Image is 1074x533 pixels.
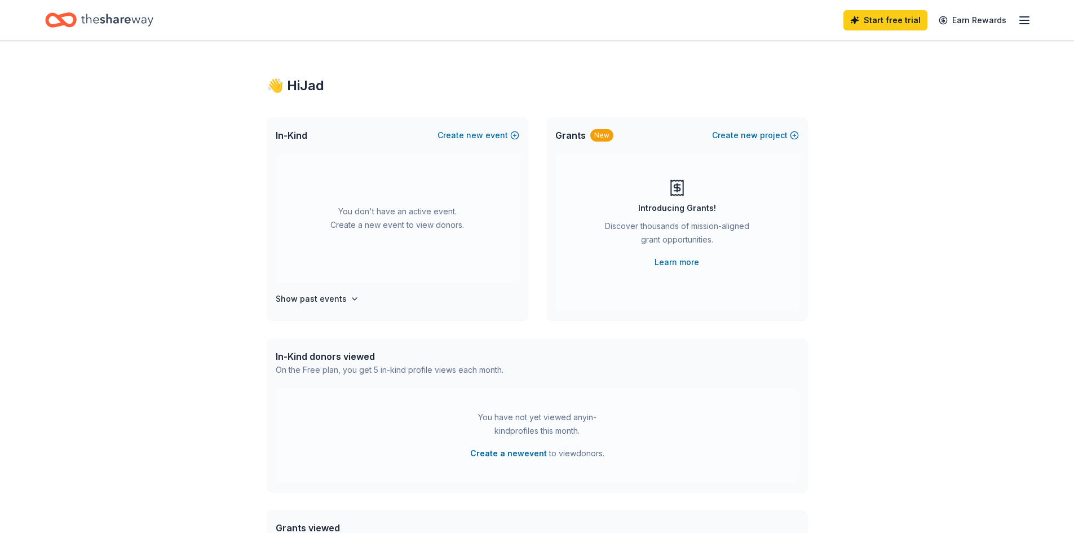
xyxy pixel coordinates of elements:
[843,10,927,30] a: Start free trial
[276,363,503,377] div: On the Free plan, you get 5 in-kind profile views each month.
[467,411,608,438] div: You have not yet viewed any in-kind profiles this month.
[267,77,808,95] div: 👋 Hi Jad
[437,129,519,142] button: Createnewevent
[555,129,586,142] span: Grants
[466,129,483,142] span: new
[932,10,1013,30] a: Earn Rewards
[470,447,604,460] span: to view donors .
[276,153,519,283] div: You don't have an active event. Create a new event to view donors.
[276,292,359,306] button: Show past events
[600,219,754,251] div: Discover thousands of mission-aligned grant opportunities.
[638,201,716,215] div: Introducing Grants!
[655,256,699,269] a: Learn more
[276,292,347,306] h4: Show past events
[470,447,547,460] button: Create a newevent
[276,129,307,142] span: In-Kind
[712,129,799,142] button: Createnewproject
[45,7,153,33] a: Home
[590,129,613,142] div: New
[276,350,503,363] div: In-Kind donors viewed
[741,129,758,142] span: new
